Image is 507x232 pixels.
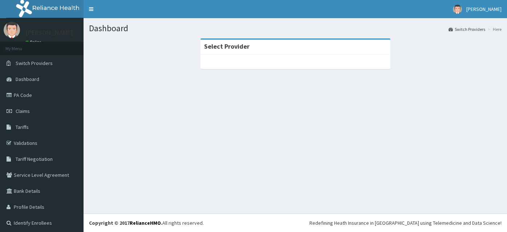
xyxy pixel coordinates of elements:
[16,60,53,66] span: Switch Providers
[4,22,20,38] img: User Image
[486,26,502,32] li: Here
[16,124,29,130] span: Tariffs
[16,108,30,114] span: Claims
[16,156,53,162] span: Tariff Negotiation
[130,220,161,226] a: RelianceHMO
[204,42,250,50] strong: Select Provider
[449,26,485,32] a: Switch Providers
[453,5,462,14] img: User Image
[25,29,73,36] p: [PERSON_NAME]
[309,219,502,227] div: Redefining Heath Insurance in [GEOGRAPHIC_DATA] using Telemedicine and Data Science!
[84,213,507,232] footer: All rights reserved.
[89,220,162,226] strong: Copyright © 2017 .
[16,76,39,82] span: Dashboard
[25,40,43,45] a: Online
[89,24,502,33] h1: Dashboard
[466,6,502,12] span: [PERSON_NAME]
